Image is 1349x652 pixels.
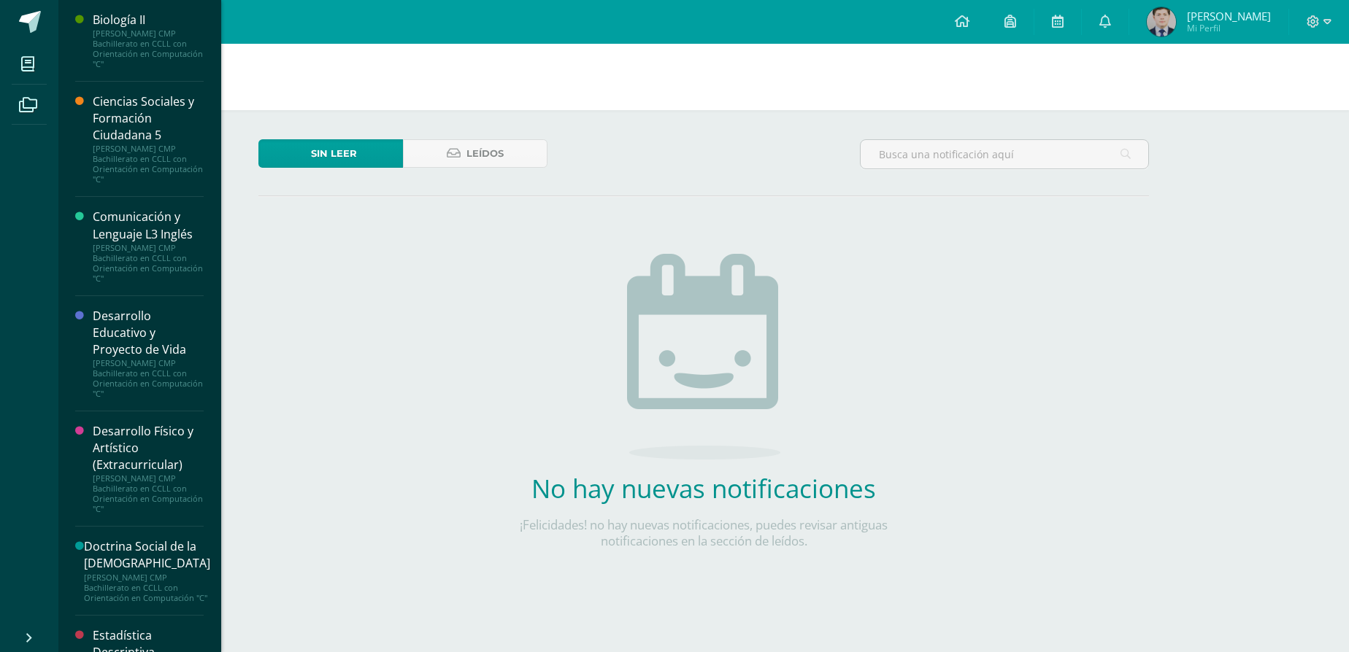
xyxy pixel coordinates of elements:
[93,308,204,358] div: Desarrollo Educativo y Proyecto de Vida
[466,140,504,167] span: Leídos
[1147,7,1176,36] img: a6eb3a167a955db08de9cd0661f7dd45.png
[93,423,204,514] a: Desarrollo Físico y Artístico (Extracurricular)[PERSON_NAME] CMP Bachillerato en CCLL con Orienta...
[93,473,204,514] div: [PERSON_NAME] CMP Bachillerato en CCLL con Orientación en Computación "C"
[93,12,204,69] a: Biología II[PERSON_NAME] CMP Bachillerato en CCLL con Orientación en Computación "C"
[488,471,919,505] h2: No hay nuevas notificaciones
[84,573,210,603] div: [PERSON_NAME] CMP Bachillerato en CCLL con Orientación en Computación "C"
[93,308,204,399] a: Desarrollo Educativo y Proyecto de Vida[PERSON_NAME] CMP Bachillerato en CCLL con Orientación en ...
[488,517,919,549] p: ¡Felicidades! no hay nuevas notificaciones, puedes revisar antiguas notificaciones en la sección ...
[84,538,210,572] div: Doctrina Social de la [DEMOGRAPHIC_DATA]
[93,423,204,473] div: Desarrollo Físico y Artístico (Extracurricular)
[627,254,780,459] img: no_activities.png
[93,243,204,284] div: [PERSON_NAME] CMP Bachillerato en CCLL con Orientación en Computación "C"
[861,140,1148,168] input: Busca una notificación aquí
[93,358,204,399] div: [PERSON_NAME] CMP Bachillerato en CCLL con Orientación en Computación "C"
[93,93,204,144] div: Ciencias Sociales y Formación Ciudadana 5
[93,93,204,185] a: Ciencias Sociales y Formación Ciudadana 5[PERSON_NAME] CMP Bachillerato en CCLL con Orientación e...
[258,139,403,168] a: Sin leer
[403,139,547,168] a: Leídos
[93,209,204,283] a: Comunicación y Lenguaje L3 Inglés[PERSON_NAME] CMP Bachillerato en CCLL con Orientación en Comput...
[93,12,204,28] div: Biología II
[93,28,204,69] div: [PERSON_NAME] CMP Bachillerato en CCLL con Orientación en Computación "C"
[93,144,204,185] div: [PERSON_NAME] CMP Bachillerato en CCLL con Orientación en Computación "C"
[311,140,357,167] span: Sin leer
[1187,9,1271,23] span: [PERSON_NAME]
[1187,22,1271,34] span: Mi Perfil
[93,209,204,242] div: Comunicación y Lenguaje L3 Inglés
[84,538,210,602] a: Doctrina Social de la [DEMOGRAPHIC_DATA][PERSON_NAME] CMP Bachillerato en CCLL con Orientación en...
